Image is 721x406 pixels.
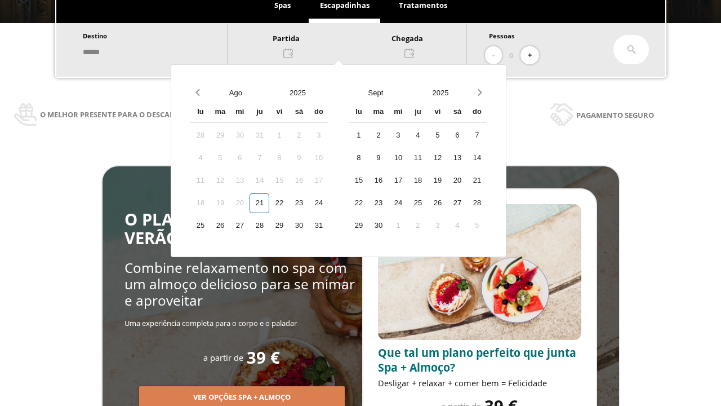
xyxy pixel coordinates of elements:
div: 30 [368,216,388,236]
div: 5 [210,148,230,168]
div: 28 [250,216,269,236]
div: 2 [408,216,428,236]
div: 10 [309,148,328,168]
div: vi [428,103,447,122]
div: 27 [230,216,250,236]
div: 20 [447,171,467,191]
div: 14 [467,148,487,168]
div: 26 [210,216,230,236]
div: 4 [190,148,210,168]
div: 14 [250,171,269,191]
button: Previous month [190,83,204,103]
span: 39 € [247,348,280,367]
div: 17 [309,171,328,191]
div: 23 [289,193,309,213]
div: 3 [428,216,447,236]
div: vi [269,103,289,122]
div: 22 [269,193,289,213]
div: 1 [349,126,368,145]
div: 11 [408,148,428,168]
div: 7 [467,126,487,145]
div: sá [447,103,467,122]
span: Destino [83,32,107,40]
div: mi [388,103,408,122]
div: 10 [388,148,408,168]
button: Open years overlay [266,83,328,103]
div: 25 [190,216,210,236]
div: 30 [230,126,250,145]
div: 29 [349,216,368,236]
div: 30 [289,216,309,236]
button: Open years overlay [408,83,473,103]
div: do [467,103,487,122]
div: 1 [269,126,289,145]
div: ju [408,103,428,122]
span: Pagamento seguro [576,109,654,121]
div: 2 [368,126,388,145]
div: do [309,103,328,122]
div: 3 [309,126,328,145]
div: 25 [408,193,428,213]
div: 19 [210,193,230,213]
div: 23 [368,193,388,213]
span: O PLANO MAIS GOSTOSO DO VERÃO: SPA + ALMOÇO [124,208,358,249]
div: 15 [269,171,289,191]
div: 31 [309,216,328,236]
div: 22 [349,193,368,213]
div: Calendar wrapper [190,103,328,236]
span: Pessoas [489,32,515,40]
div: 18 [190,193,210,213]
a: Ver opções Spa + Almoço [139,392,345,402]
button: - [485,46,502,65]
div: 13 [230,171,250,191]
div: 7 [250,148,269,168]
div: ju [250,103,269,122]
div: 19 [428,171,447,191]
div: 31 [250,126,269,145]
button: Open months overlay [204,83,266,103]
span: 0 [509,49,513,61]
img: promo-sprunch.ElVl7oUD.webp [378,204,581,340]
div: 9 [368,148,388,168]
span: Uma experiência completa para o corpo e o paladar [124,318,297,328]
button: Next month [473,83,487,103]
div: 21 [250,193,269,213]
div: 5 [428,126,447,145]
div: ma [368,103,388,122]
div: 8 [269,148,289,168]
span: a partir de [203,352,243,363]
div: 12 [210,171,230,191]
div: lu [349,103,368,122]
span: Desligar + relaxar + comer bem = Felicidade [378,377,547,389]
div: 16 [289,171,309,191]
div: 29 [210,126,230,145]
div: 17 [388,171,408,191]
div: 9 [289,148,309,168]
div: 1 [388,216,408,236]
div: 3 [388,126,408,145]
div: 2 [289,126,309,145]
span: O melhor presente para o descanso e a saúde [40,108,224,121]
button: Open months overlay [343,83,408,103]
div: lu [190,103,210,122]
div: 13 [447,148,467,168]
div: Calendar wrapper [349,103,487,236]
div: 29 [269,216,289,236]
span: Ver opções Spa + Almoço [193,392,291,403]
div: 26 [428,193,447,213]
div: Calendar days [349,126,487,236]
div: 4 [408,126,428,145]
div: 20 [230,193,250,213]
div: 24 [309,193,328,213]
div: 15 [349,171,368,191]
div: 18 [408,171,428,191]
div: Calendar days [190,126,328,236]
div: 28 [190,126,210,145]
div: 6 [447,126,467,145]
div: 27 [447,193,467,213]
button: + [520,46,539,65]
div: ma [210,103,230,122]
div: 24 [388,193,408,213]
div: sá [289,103,309,122]
span: Combine relaxamento no spa com um almoço delicioso para se mimar e aproveitar [124,258,355,310]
